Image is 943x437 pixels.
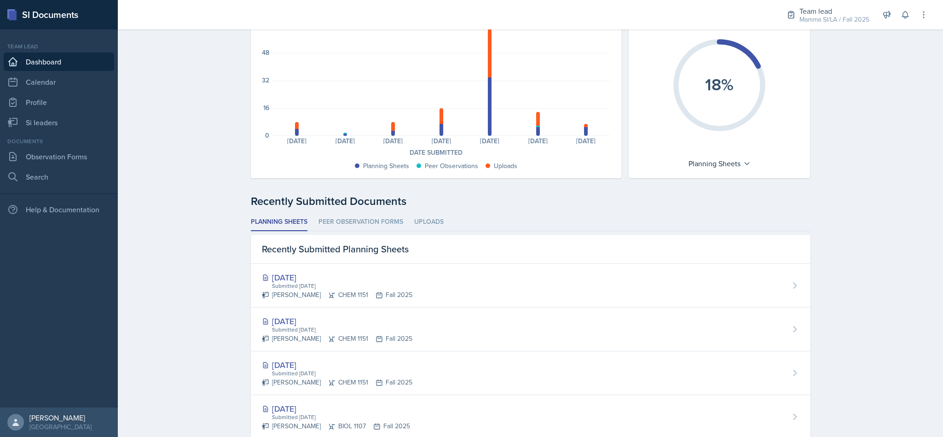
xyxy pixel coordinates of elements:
[705,72,734,96] text: 18%
[684,156,755,171] div: Planning Sheets
[251,235,810,264] div: Recently Submitted Planning Sheets
[251,351,810,395] a: [DATE] Submitted [DATE] [PERSON_NAME]CHEM 1151Fall 2025
[262,148,610,157] div: Date Submitted
[417,138,466,144] div: [DATE]
[271,282,412,290] div: Submitted [DATE]
[369,138,417,144] div: [DATE]
[466,138,514,144] div: [DATE]
[29,413,92,422] div: [PERSON_NAME]
[29,422,92,431] div: [GEOGRAPHIC_DATA]
[514,138,562,144] div: [DATE]
[271,413,410,421] div: Submitted [DATE]
[799,15,869,24] div: Mamma SI/LA / Fall 2025
[4,113,114,132] a: Si leaders
[271,326,412,334] div: Submitted [DATE]
[262,77,269,83] div: 32
[273,138,321,144] div: [DATE]
[4,147,114,166] a: Observation Forms
[262,421,410,431] div: [PERSON_NAME] BIOL 1107 Fall 2025
[318,213,403,231] li: Peer Observation Forms
[251,193,810,210] div: Recently Submitted Documents
[4,200,114,219] div: Help & Documentation
[363,161,409,171] div: Planning Sheets
[251,264,810,308] a: [DATE] Submitted [DATE] [PERSON_NAME]CHEM 1151Fall 2025
[262,315,412,327] div: [DATE]
[799,6,869,17] div: Team lead
[262,290,412,300] div: [PERSON_NAME] CHEM 1151 Fall 2025
[262,402,410,415] div: [DATE]
[414,213,444,231] li: Uploads
[4,137,114,146] div: Documents
[4,42,114,51] div: Team lead
[4,73,114,91] a: Calendar
[265,132,269,139] div: 0
[271,369,412,378] div: Submitted [DATE]
[4,168,114,186] a: Search
[4,52,114,71] a: Dashboard
[321,138,369,144] div: [DATE]
[251,308,810,351] a: [DATE] Submitted [DATE] [PERSON_NAME]CHEM 1151Fall 2025
[562,138,610,144] div: [DATE]
[262,271,412,284] div: [DATE]
[4,93,114,111] a: Profile
[494,161,517,171] div: Uploads
[263,105,269,111] div: 16
[262,378,412,387] div: [PERSON_NAME] CHEM 1151 Fall 2025
[262,49,269,56] div: 48
[262,359,412,371] div: [DATE]
[425,161,478,171] div: Peer Observations
[251,213,307,231] li: Planning Sheets
[262,334,412,344] div: [PERSON_NAME] CHEM 1151 Fall 2025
